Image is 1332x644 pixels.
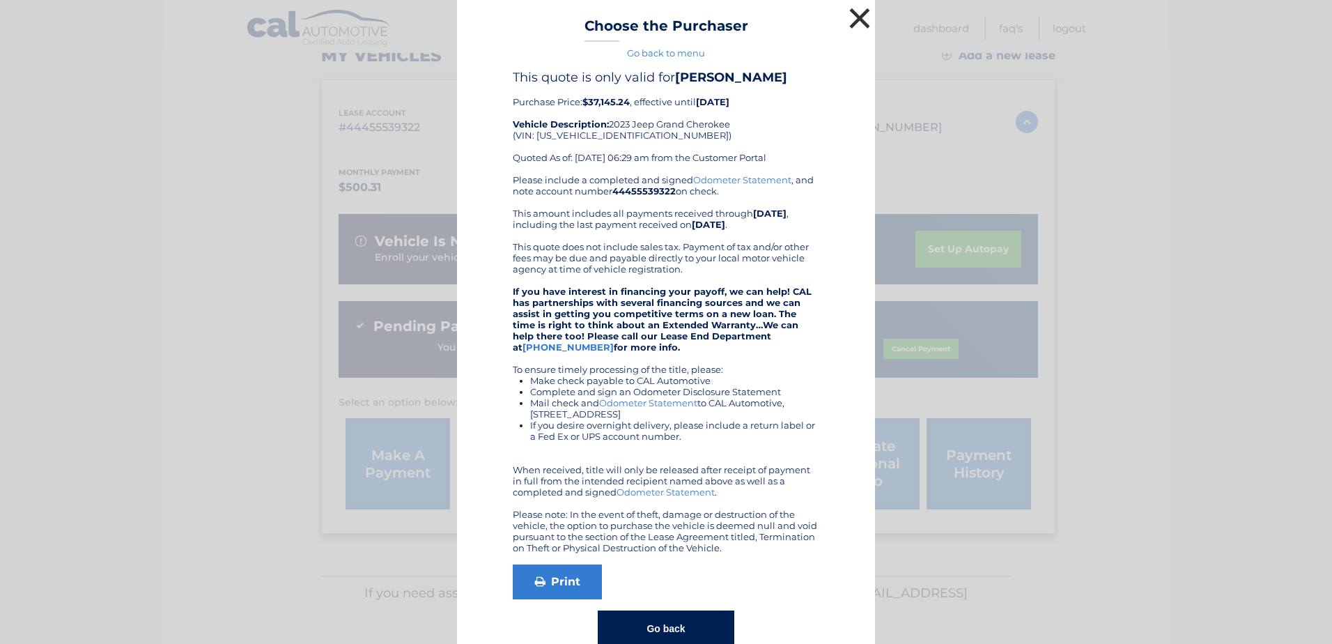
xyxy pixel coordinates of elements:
a: [PHONE_NUMBER] [522,342,614,353]
b: [DATE] [753,208,787,219]
b: 44455539322 [612,185,676,197]
li: Mail check and to CAL Automotive, [STREET_ADDRESS] [530,397,819,420]
a: Odometer Statement [617,486,715,498]
b: [DATE] [692,219,725,230]
a: Go back to menu [627,47,705,59]
div: Purchase Price: , effective until 2023 Jeep Grand Cherokee (VIN: [US_VEHICLE_IDENTIFICATION_NUMBE... [513,70,819,174]
b: [PERSON_NAME] [675,70,787,85]
li: Complete and sign an Odometer Disclosure Statement [530,386,819,397]
b: [DATE] [696,96,729,107]
button: × [846,4,874,32]
li: Make check payable to CAL Automotive [530,375,819,386]
h3: Choose the Purchaser [584,17,748,42]
b: $37,145.24 [582,96,630,107]
h4: This quote is only valid for [513,70,819,85]
li: If you desire overnight delivery, please include a return label or a Fed Ex or UPS account number. [530,420,819,442]
strong: If you have interest in financing your payoff, we can help! CAL has partnerships with several fin... [513,286,812,353]
strong: Vehicle Description: [513,118,609,130]
div: Please include a completed and signed , and note account number on check. This amount includes al... [513,174,819,553]
a: Odometer Statement [599,397,697,408]
a: Odometer Statement [693,174,791,185]
a: Print [513,565,602,599]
